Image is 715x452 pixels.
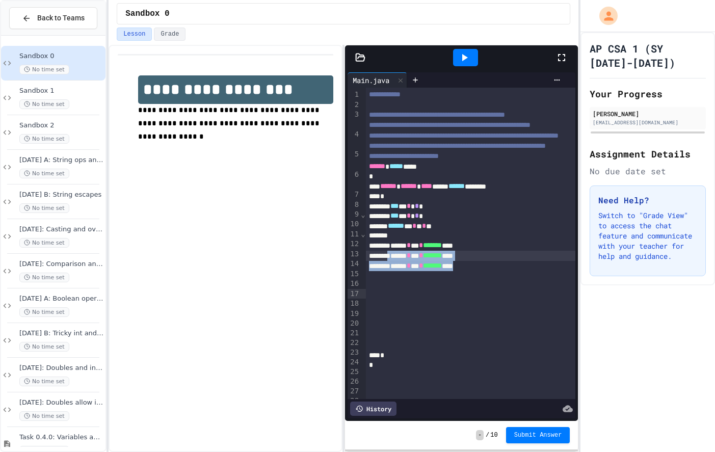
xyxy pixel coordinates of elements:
div: Main.java [348,72,407,88]
span: Fold line [360,210,365,219]
span: [DATE]: Doubles and ints interacting [19,364,103,373]
span: [DATE]: Casting and overflow [19,225,103,234]
span: No time set [19,273,69,282]
span: No time set [19,203,69,213]
div: 6 [348,170,360,190]
span: [DATE] A: Boolean operators [19,295,103,303]
div: 16 [348,279,360,289]
span: No time set [19,238,69,248]
div: 2 [348,100,360,110]
span: [DATE]: Doubles allow infinity [19,398,103,407]
div: 25 [348,367,360,377]
div: 27 [348,386,360,396]
div: No due date set [590,165,706,177]
span: Sandbox 0 [19,52,103,61]
h2: Assignment Details [590,147,706,161]
div: 21 [348,328,360,338]
span: / [486,431,489,439]
span: Submit Answer [514,431,562,439]
div: Main.java [348,75,394,86]
span: Sandbox 0 [125,8,169,20]
span: Back to Teams [37,13,85,23]
h1: AP CSA 1 (SY [DATE]-[DATE]) [590,41,706,70]
span: 10 [490,431,497,439]
p: Switch to "Grade View" to access the chat feature and communicate with your teacher for help and ... [598,210,697,261]
div: History [350,402,396,416]
div: 7 [348,190,360,200]
div: My Account [589,4,620,28]
div: 20 [348,318,360,328]
span: No time set [19,411,69,421]
div: 26 [348,377,360,386]
h3: Need Help? [598,194,697,206]
button: Back to Teams [9,7,97,29]
span: No time set [19,307,69,317]
span: No time set [19,377,69,386]
span: [DATE] A: String ops and Capital-M Math [19,156,103,165]
span: No time set [19,99,69,109]
span: No time set [19,342,69,352]
button: Submit Answer [506,427,570,443]
div: 1 [348,90,360,100]
span: Fold line [360,230,365,238]
div: [PERSON_NAME] [593,109,703,118]
div: 18 [348,299,360,309]
div: 22 [348,338,360,348]
div: 12 [348,239,360,249]
span: - [476,430,484,440]
div: 13 [348,249,360,259]
span: No time set [19,65,69,74]
button: Grade [154,28,186,41]
div: 28 [348,396,360,406]
span: Sandbox 1 [19,87,103,95]
div: 5 [348,149,360,169]
div: 24 [348,357,360,367]
div: 15 [348,269,360,279]
div: 3 [348,110,360,129]
span: No time set [19,134,69,144]
span: No time set [19,169,69,178]
div: 23 [348,348,360,357]
div: 11 [348,229,360,239]
span: [DATE]: Comparison and (non)equality operators [19,260,103,269]
button: Lesson [117,28,152,41]
div: 8 [348,200,360,210]
div: 17 [348,289,360,299]
span: Task 0.4.0: Variables and data types [19,433,103,442]
div: 9 [348,209,360,219]
div: 19 [348,309,360,318]
span: [DATE] B: String escapes [19,191,103,199]
h2: Your Progress [590,87,706,101]
div: 14 [348,259,360,269]
span: Sandbox 2 [19,121,103,130]
div: 10 [348,219,360,229]
div: [EMAIL_ADDRESS][DOMAIN_NAME] [593,119,703,126]
div: 4 [348,129,360,149]
span: [DATE] B: Tricky int and double storage [19,329,103,338]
